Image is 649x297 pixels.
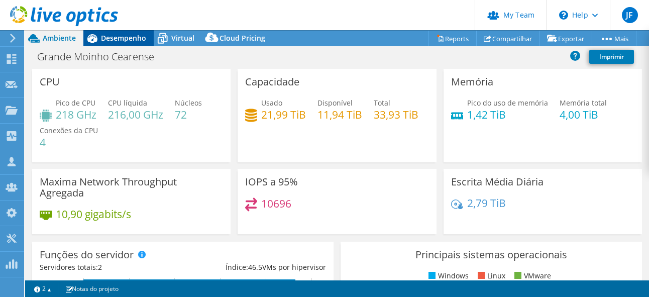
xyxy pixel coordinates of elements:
span: JF [622,7,638,23]
h3: Principais sistemas operacionais [348,249,634,260]
div: Índice: VMs por hipervisor [183,262,326,273]
span: Usado [261,98,282,108]
a: Mais [592,31,636,46]
h3: IOPS a 95% [245,176,298,187]
span: Virtual [171,33,194,43]
h4: 4,00 TiB [560,109,607,120]
h4: 4 [40,137,98,148]
span: Conexões da CPU [40,126,98,135]
h3: Capacidade [245,76,299,87]
li: Windows [426,270,469,281]
span: Desempenho [101,33,146,43]
h4: 11,94 TiB [317,109,362,120]
li: VMware [512,270,551,281]
span: Pico de CPU [56,98,95,108]
h4: 218 GHz [56,109,96,120]
h3: Escrita Média Diária [451,176,544,187]
a: Notas do projeto [58,282,126,295]
span: Núcleos [175,98,202,108]
h4: 21,99 TiB [261,109,306,120]
h3: Memória [451,76,493,87]
span: Ambiente [43,33,76,43]
span: Memória total [560,98,607,108]
span: 46.5 [248,262,262,272]
span: 2 [98,262,102,272]
h4: 10696 [261,198,291,209]
a: 2 [27,282,58,295]
h4: 72 [175,109,202,120]
h4: 216,00 GHz [108,109,163,120]
span: Cloud Pricing [220,33,265,43]
span: Disponível [317,98,353,108]
h3: CPU [40,76,60,87]
h1: Grande Moinho Cearense [33,51,170,62]
div: Servidores totais: [40,262,183,273]
a: Compartilhar [476,31,540,46]
h4: 2,79 TiB [467,197,506,209]
span: Pico do uso de memória [467,98,548,108]
h4: 33,93 TiB [374,109,418,120]
h3: Funções do servidor [40,249,134,260]
h3: Maxima Network Throughput Agregada [40,176,223,199]
a: Exportar [539,31,592,46]
h4: 10,90 gigabits/s [56,209,131,220]
svg: \n [559,11,568,20]
li: Linux [475,270,505,281]
a: Imprimir [589,50,634,64]
h4: 1,42 TiB [467,109,548,120]
a: Reports [428,31,477,46]
span: CPU líquida [108,98,147,108]
span: Total [374,98,390,108]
